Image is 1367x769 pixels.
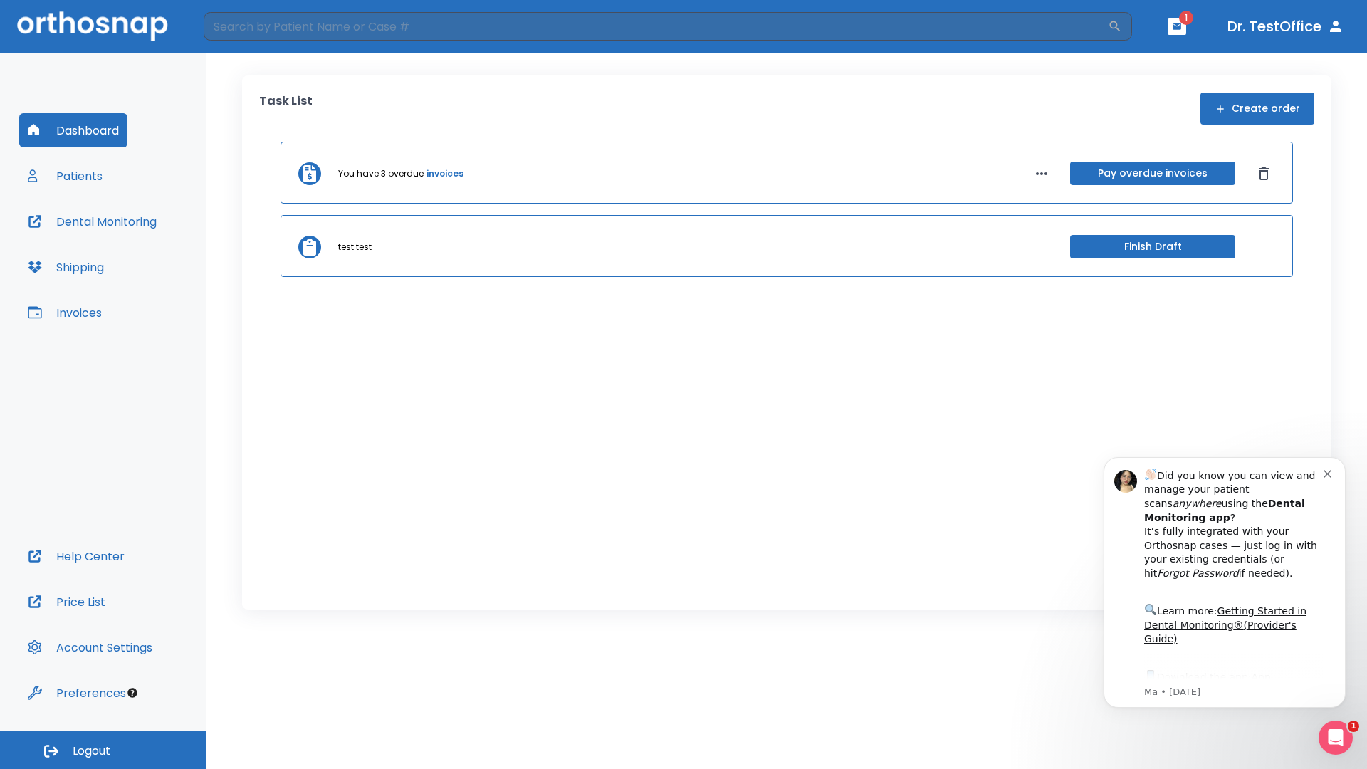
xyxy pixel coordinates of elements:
[1222,14,1350,39] button: Dr. TestOffice
[259,93,313,125] p: Task List
[426,167,463,180] a: invoices
[126,686,139,699] div: Tooltip anchor
[19,585,114,619] button: Price List
[19,159,111,193] button: Patients
[62,250,241,263] p: Message from Ma, sent 3w ago
[338,241,372,253] p: test test
[19,113,127,147] button: Dashboard
[19,630,161,664] button: Account Settings
[19,676,135,710] button: Preferences
[1070,162,1235,185] button: Pay overdue invoices
[17,11,168,41] img: Orthosnap
[1319,721,1353,755] iframe: Intercom live chat
[19,295,110,330] button: Invoices
[204,12,1108,41] input: Search by Patient Name or Case #
[1252,162,1275,185] button: Dismiss
[62,236,189,261] a: App Store
[19,250,112,284] button: Shipping
[1082,436,1367,731] iframe: Intercom notifications message
[1070,235,1235,258] button: Finish Draft
[1179,11,1193,25] span: 1
[1200,93,1314,125] button: Create order
[62,232,241,305] div: Download the app: | ​ Let us know if you need help getting started!
[19,539,133,573] button: Help Center
[1348,721,1359,732] span: 1
[73,743,110,759] span: Logout
[338,167,424,180] p: You have 3 overdue
[241,31,253,42] button: Dismiss notification
[19,204,165,239] button: Dental Monitoring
